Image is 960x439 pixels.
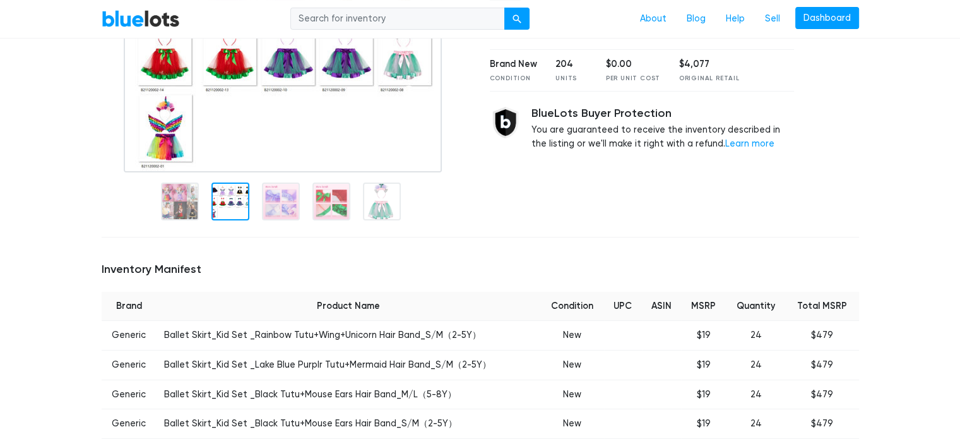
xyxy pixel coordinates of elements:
th: Condition [540,292,604,321]
td: Ballet Skirt_Kid Set _Black Tutu+Mouse Ears Hair Band_S/M（2-5Y） [157,409,540,439]
td: $479 [786,380,858,409]
img: buyer_protection_shield-3b65640a83011c7d3ede35a8e5a80bfdfaa6a97447f0071c1475b91a4b0b3d01.png [490,107,521,138]
td: Generic [102,409,157,439]
td: $479 [786,409,858,439]
div: Brand New [490,57,537,71]
input: Search for inventory [290,8,505,30]
th: ASIN [642,292,682,321]
h5: Inventory Manifest [102,263,859,277]
td: Ballet Skirt_Kid Set _Black Tutu+Mouse Ears Hair Band_M/L（5-8Y） [157,380,540,409]
a: About [630,7,677,31]
td: $19 [681,321,726,351]
td: Generic [102,321,157,351]
th: Total MSRP [786,292,858,321]
div: 204 [555,57,587,71]
td: Generic [102,351,157,380]
div: $0.00 [606,57,660,71]
td: 24 [726,380,786,409]
th: Product Name [157,292,540,321]
td: Ballet Skirt_Kid Set _Rainbow Tutu+Wing+Unicorn Hair Band_S/M（2-5Y） [157,321,540,351]
div: $4,077 [679,57,740,71]
th: UPC [604,292,641,321]
a: Learn more [725,138,774,149]
td: $19 [681,380,726,409]
td: $19 [681,409,726,439]
a: Dashboard [795,7,859,30]
td: 24 [726,409,786,439]
td: 24 [726,321,786,351]
td: $19 [681,351,726,380]
h5: BlueLots Buyer Protection [531,107,795,121]
td: New [540,380,604,409]
a: BlueLots [102,9,180,28]
div: Original Retail [679,74,740,83]
a: Help [716,7,755,31]
td: Ballet Skirt_Kid Set _Lake Blue Purplr Tutu+Mermaid Hair Band_S/M（2-5Y） [157,351,540,380]
td: $479 [786,321,858,351]
div: Units [555,74,587,83]
div: Per Unit Cost [606,74,660,83]
th: Quantity [726,292,786,321]
th: MSRP [681,292,726,321]
td: $479 [786,351,858,380]
div: You are guaranteed to receive the inventory described in the listing or we'll make it right with ... [531,107,795,150]
td: Generic [102,380,157,409]
a: Blog [677,7,716,31]
td: New [540,409,604,439]
th: Brand [102,292,157,321]
td: 24 [726,351,786,380]
a: Sell [755,7,790,31]
td: New [540,351,604,380]
td: New [540,321,604,351]
div: Condition [490,74,537,83]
